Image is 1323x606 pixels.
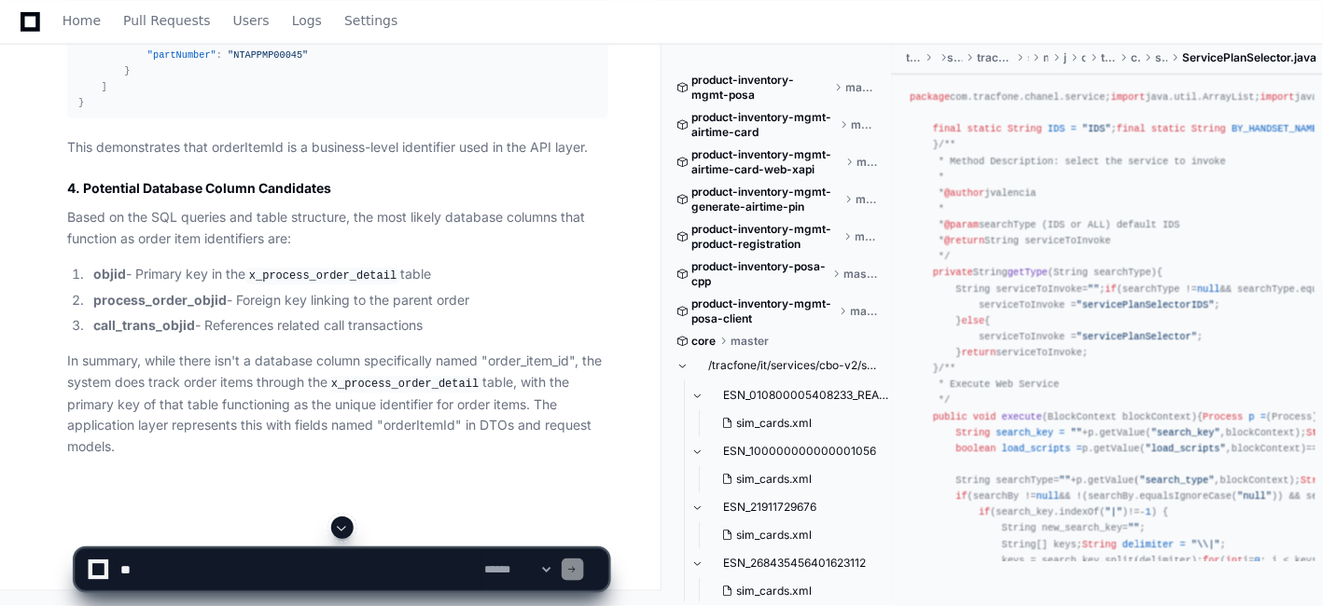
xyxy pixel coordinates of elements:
[1072,427,1083,438] span: ""
[344,15,397,26] span: Settings
[63,15,101,26] span: Home
[1038,490,1061,502] span: null
[93,266,126,282] strong: objid
[147,49,216,61] span: "partNumber"
[691,259,829,289] span: product-inventory-posa-cpp
[1106,506,1122,517] span: "|"
[846,80,878,95] span: master
[945,235,985,246] span: @return
[962,347,996,358] span: return
[1009,267,1049,278] span: getType
[1147,443,1227,454] span: "load_scripts"
[67,207,608,250] p: Based on the SQL queries and table structure, the most likely database columns that function as o...
[205,34,211,45] span: :
[147,34,205,45] span: "quantity"
[934,267,974,278] span: private
[1147,506,1152,517] span: 1
[736,416,812,431] span: sim_cards.xml
[327,376,482,393] code: x_process_order_detail
[1238,490,1273,502] span: "null"
[102,81,107,92] span: ]
[245,268,400,284] code: x_process_order_detail
[216,34,222,45] span: 2
[723,500,816,515] span: ESN_21911729676
[736,472,812,487] span: sim_cards.xml
[843,267,878,282] span: master
[714,466,882,492] button: sim_cards.xml
[1261,91,1296,103] span: import
[1204,410,1244,421] span: Process
[1049,123,1065,134] span: IDS
[1003,410,1043,421] span: execute
[1064,50,1067,65] span: java
[856,229,879,244] span: master
[1003,443,1072,454] span: load_scripts
[691,73,831,103] span: product-inventory-mgmt-posa
[956,490,968,502] span: if
[691,185,841,214] span: product-inventory-mgmt-generate-airtime-pin
[67,137,608,158] p: This demonstrates that orderItemId is a business-level identifier used in the API layer.
[911,91,951,103] span: package
[907,50,922,65] span: tracfone
[974,410,997,421] span: void
[1101,50,1116,65] span: tracfone
[1060,427,1065,438] span: =
[978,50,1013,65] span: tracfone-chanel
[93,292,227,308] strong: process_order_objid
[1089,282,1100,294] span: ""
[67,351,608,458] p: In summary, while there isn't a database column specifically named "order_item_id", the system do...
[911,363,1060,406] span: /** * Execute Web Service */
[945,219,980,230] span: @param
[1107,282,1118,294] span: if
[934,410,968,421] span: public
[996,427,1054,438] span: search_key
[980,506,991,517] span: if
[1250,410,1256,421] span: p
[124,65,130,76] span: }
[723,444,876,459] span: ESN_100000000000001056
[1078,443,1083,454] span: =
[1009,123,1043,134] span: String
[1152,427,1221,438] span: "search_key"
[956,443,996,454] span: boolean
[1156,50,1168,65] span: service
[228,49,308,61] span: "NTAPPMP00045"
[856,155,878,170] span: master
[1152,123,1187,134] span: static
[1118,123,1147,134] span: final
[1232,123,1318,134] span: BY_HANDSET_NAME
[945,187,985,199] span: @author
[947,50,963,65] span: services
[88,264,608,286] li: - Primary key in the table
[1078,331,1198,342] span: "servicePlanSelector"
[691,296,836,326] span: product-inventory-mgmt-posa-client
[88,315,608,337] li: - References related call transactions
[691,222,841,252] span: product-inventory-mgmt-product-registration
[691,110,836,140] span: product-inventory-mgmt-airtime-card
[1261,410,1267,421] span: =
[676,351,878,380] button: /tracfone/it/services/cbo-v2/src/test/resources/data/bundles
[233,15,270,26] span: Users
[691,147,842,177] span: product-inventory-mgmt-airtime-card-web-xapi
[1028,50,1029,65] span: src
[956,427,991,438] span: String
[962,315,985,326] span: else
[1140,475,1215,486] span: "search_type"
[216,49,222,61] span: :
[851,304,878,319] span: master
[1198,282,1221,294] span: null
[222,34,228,45] span: ,
[1082,50,1086,65] span: com
[93,317,195,333] strong: call_trans_objid
[123,15,210,26] span: Pull Requests
[934,123,963,134] span: final
[1043,410,1198,421] span: (BlockContext blockContext)
[1072,123,1078,134] span: =
[731,334,769,349] span: master
[723,388,893,403] span: ESN_010800005408233_REACT
[851,117,878,132] span: master
[691,436,893,466] button: ESN_100000000000001056
[1060,475,1071,486] span: ""
[1112,91,1147,103] span: import
[968,123,1003,134] span: static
